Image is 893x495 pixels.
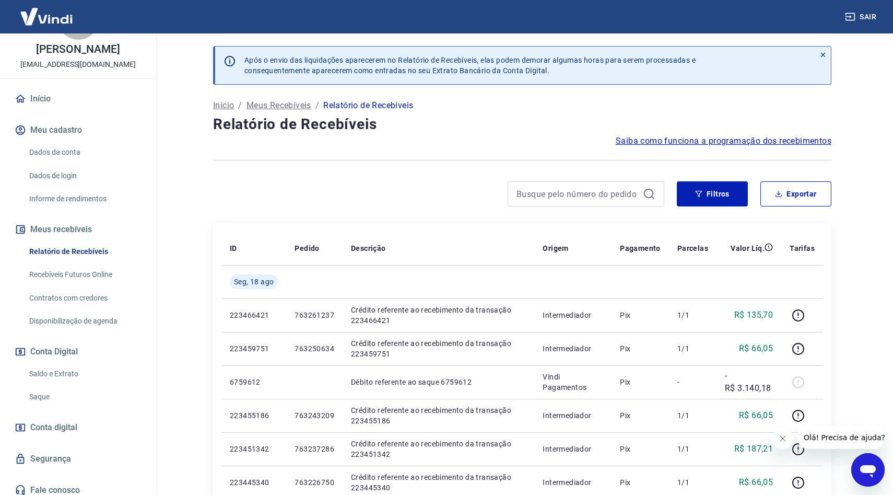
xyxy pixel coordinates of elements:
p: 1/1 [677,410,708,421]
p: R$ 66,05 [739,476,773,489]
p: -R$ 3.140,18 [725,370,773,395]
a: Início [213,99,234,112]
p: Crédito referente ao recebimento da transação 223451342 [351,439,526,459]
p: 223466421 [230,310,278,320]
p: Intermediador [543,410,603,421]
p: Crédito referente ao recebimento da transação 223459751 [351,338,526,359]
p: 6759612 [230,377,278,387]
p: Intermediador [543,444,603,454]
p: Intermediador [543,477,603,488]
iframe: Button to launch messaging window [851,453,885,487]
p: Intermediador [543,343,603,354]
button: Meus recebíveis [13,218,144,241]
a: Saque [25,386,144,408]
p: Vindi Pagamentos [543,372,603,393]
p: R$ 66,05 [739,342,773,355]
button: Sair [843,7,880,27]
p: Débito referente ao saque 6759612 [351,377,526,387]
a: Dados da conta [25,142,144,163]
p: 763250634 [295,343,334,354]
p: Crédito referente ao recebimento da transação 223455186 [351,405,526,426]
p: Parcelas [677,243,708,254]
p: 1/1 [677,343,708,354]
p: R$ 66,05 [739,409,773,422]
p: R$ 135,70 [734,309,773,321]
p: - [677,377,708,387]
button: Meu cadastro [13,119,144,142]
a: Informe de rendimentos [25,188,144,210]
button: Conta Digital [13,340,144,363]
p: 1/1 [677,310,708,320]
p: 763261237 [295,310,334,320]
p: R$ 187,21 [734,443,773,455]
p: 1/1 [677,477,708,488]
button: Filtros [677,181,748,206]
a: Saiba como funciona a programação dos recebimentos [616,135,831,147]
p: Origem [543,243,568,254]
span: Conta digital [30,420,77,435]
p: [EMAIL_ADDRESS][DOMAIN_NAME] [20,59,136,70]
p: Crédito referente ao recebimento da transação 223466421 [351,305,526,326]
p: Intermediador [543,310,603,320]
a: Dados de login [25,165,144,187]
input: Busque pelo número do pedido [516,186,639,202]
a: Recebíveis Futuros Online [25,264,144,285]
a: Segurança [13,447,144,470]
a: Disponibilização de agenda [25,310,144,332]
p: 223459751 [230,343,278,354]
p: Pedido [295,243,319,254]
span: Olá! Precisa de ajuda? [6,7,88,16]
p: 223445340 [230,477,278,488]
a: Contratos com credores [25,287,144,309]
p: Após o envio das liquidações aparecerem no Relatório de Recebíveis, elas podem demorar algumas ho... [244,55,696,76]
button: Exportar [760,181,831,206]
p: 223455186 [230,410,278,421]
p: 1/1 [677,444,708,454]
span: Seg, 18 ago [234,277,274,287]
p: Pix [620,444,661,454]
p: Pagamento [620,243,661,254]
p: Pix [620,477,661,488]
p: Pix [620,343,661,354]
p: / [238,99,242,112]
p: 763226750 [295,477,334,488]
p: / [315,99,319,112]
p: Pix [620,410,661,421]
h4: Relatório de Recebíveis [213,114,831,135]
p: Crédito referente ao recebimento da transação 223445340 [351,472,526,493]
p: Pix [620,310,661,320]
p: Tarifas [790,243,815,254]
p: [PERSON_NAME] [36,44,120,55]
p: 763243209 [295,410,334,421]
p: Pix [620,377,661,387]
p: Descrição [351,243,386,254]
img: Vindi [13,1,80,32]
p: 763237286 [295,444,334,454]
a: Meus Recebíveis [246,99,311,112]
p: 223451342 [230,444,278,454]
a: Início [13,87,144,110]
p: Relatório de Recebíveis [323,99,413,112]
p: ID [230,243,237,254]
iframe: Close message [772,428,793,449]
a: Conta digital [13,416,144,439]
a: Saldo e Extrato [25,363,144,385]
a: Relatório de Recebíveis [25,241,144,262]
iframe: Message from company [797,426,885,449]
p: Valor Líq. [731,243,765,254]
